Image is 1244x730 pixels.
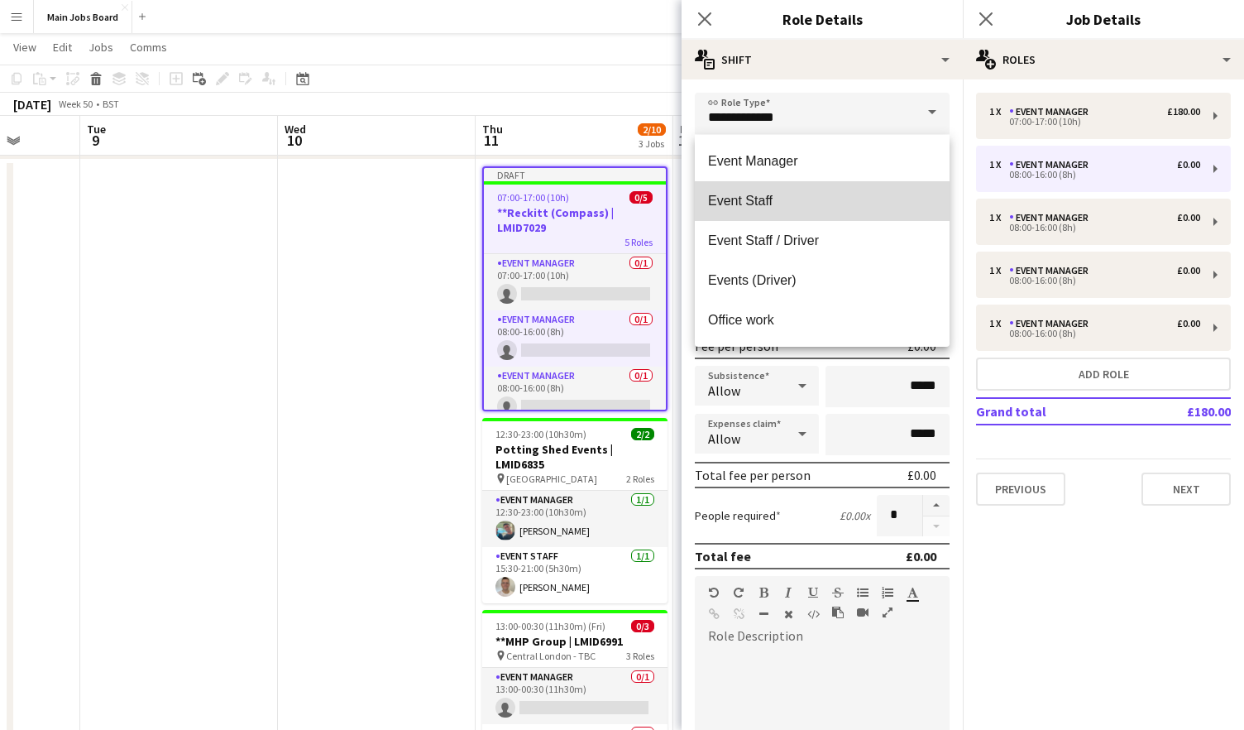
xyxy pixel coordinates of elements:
[708,193,936,209] span: Event Staff
[285,122,306,137] span: Wed
[882,586,893,599] button: Ordered List
[84,131,106,150] span: 9
[695,548,751,564] div: Total fee
[103,98,119,110] div: BST
[882,606,893,619] button: Fullscreen
[989,170,1200,179] div: 08:00-16:00 (8h)
[484,310,666,367] app-card-role: Event Manager0/108:00-16:00 (8h)
[55,98,96,110] span: Week 50
[13,96,51,113] div: [DATE]
[857,586,868,599] button: Unordered List
[130,40,167,55] span: Comms
[482,547,667,603] app-card-role: Event Staff1/115:30-21:00 (5h30m)[PERSON_NAME]
[989,106,1009,118] div: 1 x
[989,265,1009,276] div: 1 x
[638,123,666,136] span: 2/10
[482,634,667,649] h3: **MHP Group | LMID6991
[631,620,654,632] span: 0/3
[89,40,113,55] span: Jobs
[989,159,1009,170] div: 1 x
[1177,265,1200,276] div: £0.00
[857,606,868,619] button: Insert video
[506,650,596,662] span: Central London - TBC
[682,8,963,30] h3: Role Details
[989,118,1200,126] div: 07:00-17:00 (10h)
[1009,106,1095,118] div: Event Manager
[484,367,666,423] app-card-role: Event Manager0/108:00-16:00 (8h)
[682,40,963,79] div: Shift
[733,586,744,599] button: Redo
[626,650,654,662] span: 3 Roles
[53,40,72,55] span: Edit
[484,168,666,181] div: Draft
[708,382,740,399] span: Allow
[807,586,819,599] button: Underline
[506,473,597,485] span: [GEOGRAPHIC_DATA]
[13,40,36,55] span: View
[832,606,844,619] button: Paste as plain text
[624,236,653,248] span: 5 Roles
[708,272,936,288] span: Events (Driver)
[495,620,605,632] span: 13:00-00:30 (11h30m) (Fri)
[1177,212,1200,223] div: £0.00
[34,1,132,33] button: Main Jobs Board
[482,668,667,724] app-card-role: Event Manager0/113:00-00:30 (11h30m)
[629,191,653,204] span: 0/5
[1009,159,1095,170] div: Event Manager
[695,467,811,483] div: Total fee per person
[677,131,693,150] span: 12
[906,548,936,564] div: £0.00
[631,428,654,440] span: 2/2
[282,131,306,150] span: 10
[708,233,936,248] span: Event Staff / Driver
[495,428,586,440] span: 12:30-23:00 (10h30m)
[82,36,120,58] a: Jobs
[782,586,794,599] button: Italic
[708,153,936,169] span: Event Manager
[680,122,693,137] span: Fri
[976,398,1132,425] td: Grand total
[1132,398,1231,425] td: £180.00
[708,312,936,328] span: Office work
[963,40,1244,79] div: Roles
[1009,265,1095,276] div: Event Manager
[840,508,870,523] div: £0.00 x
[1009,212,1095,223] div: Event Manager
[807,608,819,621] button: HTML Code
[963,8,1244,30] h3: Job Details
[758,586,769,599] button: Bold
[832,586,844,599] button: Strikethrough
[989,318,1009,329] div: 1 x
[907,467,936,483] div: £0.00
[482,418,667,603] app-job-card: 12:30-23:00 (10h30m)2/2Potting Shed Events | LMID6835 [GEOGRAPHIC_DATA]2 RolesEvent Manager1/112:...
[1177,318,1200,329] div: £0.00
[989,329,1200,338] div: 08:00-16:00 (8h)
[46,36,79,58] a: Edit
[484,205,666,235] h3: **Reckitt (Compass) | LMID7029
[782,608,794,621] button: Clear Formatting
[989,223,1200,232] div: 08:00-16:00 (8h)
[482,491,667,547] app-card-role: Event Manager1/112:30-23:00 (10h30m)[PERSON_NAME]
[907,586,918,599] button: Text Color
[708,586,720,599] button: Undo
[497,191,569,204] span: 07:00-17:00 (10h)
[1141,473,1231,506] button: Next
[87,122,106,137] span: Tue
[989,212,1009,223] div: 1 x
[1009,318,1095,329] div: Event Manager
[484,254,666,310] app-card-role: Event Manager0/107:00-17:00 (10h)
[639,137,665,150] div: 3 Jobs
[976,358,1231,391] button: Add role
[1177,159,1200,170] div: £0.00
[482,122,503,137] span: Thu
[695,508,781,523] label: People required
[923,495,950,516] button: Increase
[123,36,174,58] a: Comms
[482,166,667,411] app-job-card: Draft07:00-17:00 (10h)0/5**Reckitt (Compass) | LMID70295 RolesEvent Manager0/107:00-17:00 (10h) E...
[989,276,1200,285] div: 08:00-16:00 (8h)
[1167,106,1200,118] div: £180.00
[976,473,1065,506] button: Previous
[758,608,769,621] button: Horizontal Line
